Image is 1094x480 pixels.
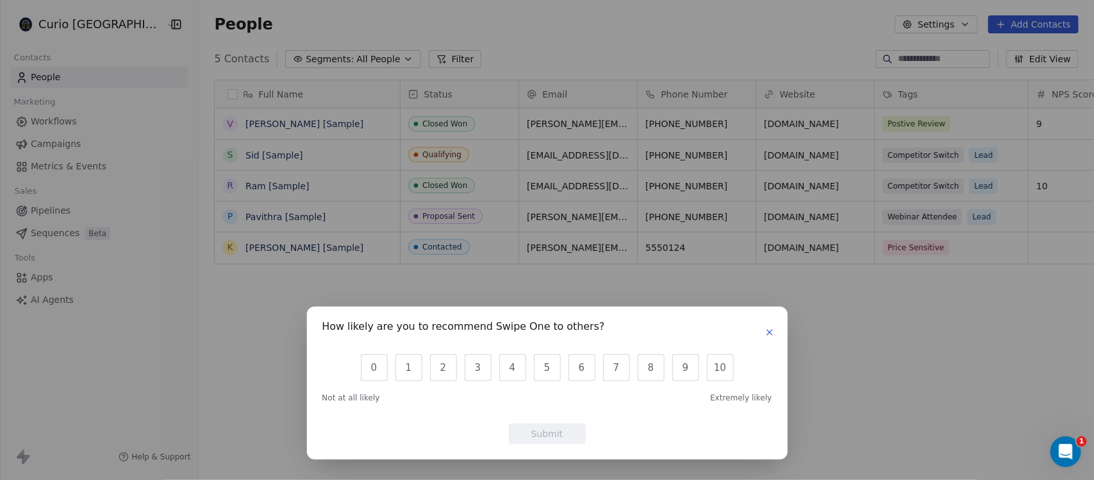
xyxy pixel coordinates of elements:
span: 1 [1077,436,1087,447]
button: Submit [509,424,586,444]
button: 8 [638,354,665,381]
button: 6 [568,354,595,381]
span: Extremely likely [710,393,772,403]
button: 2 [430,354,457,381]
button: 10 [707,354,734,381]
span: Not at all likely [322,393,380,403]
button: 9 [672,354,699,381]
iframe: Intercom live chat [1050,436,1081,467]
button: 7 [603,354,630,381]
button: 3 [465,354,492,381]
button: 5 [534,354,561,381]
button: 0 [361,354,388,381]
button: 1 [395,354,422,381]
button: 4 [499,354,526,381]
h1: How likely are you to recommend Swipe One to others? [322,322,605,335]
